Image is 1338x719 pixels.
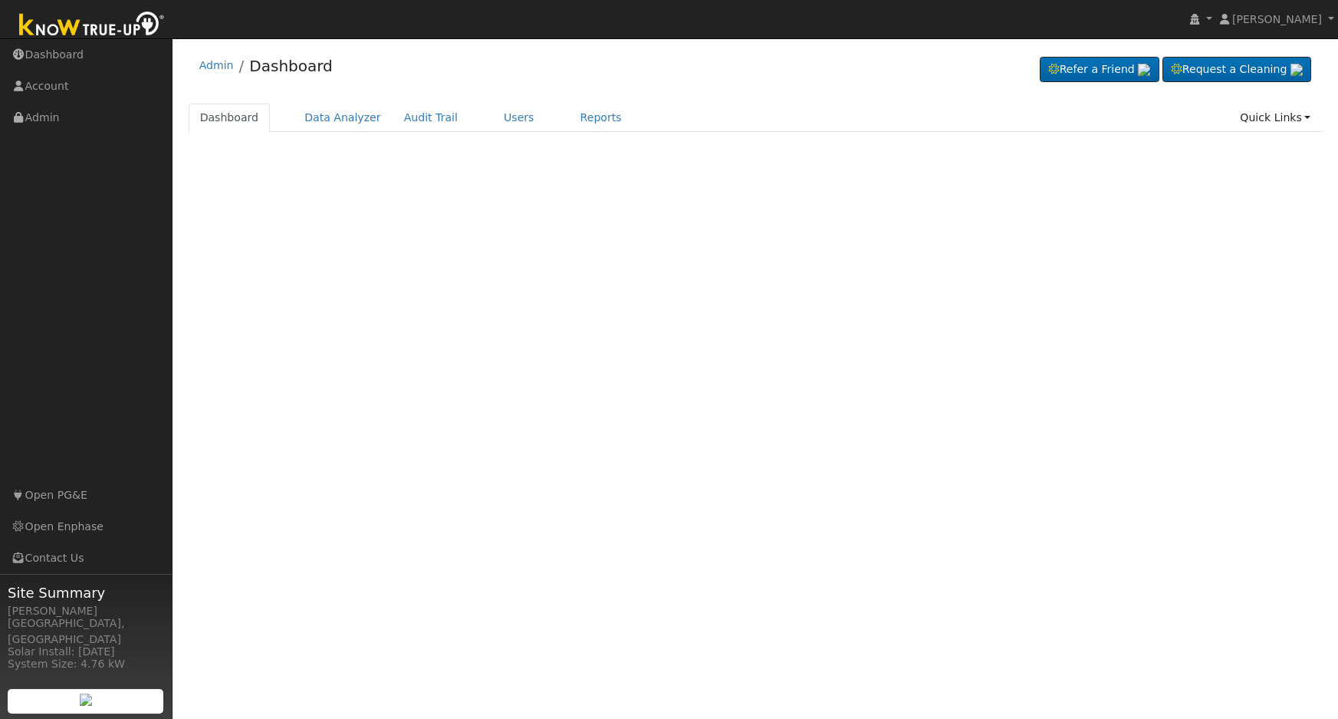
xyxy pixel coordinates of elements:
[8,644,164,660] div: Solar Install: [DATE]
[393,104,469,132] a: Audit Trail
[189,104,271,132] a: Dashboard
[1162,57,1311,83] a: Request a Cleaning
[8,582,164,603] span: Site Summary
[1228,104,1322,132] a: Quick Links
[492,104,546,132] a: Users
[1138,64,1150,76] img: retrieve
[12,8,173,43] img: Know True-Up
[80,694,92,706] img: retrieve
[8,615,164,648] div: [GEOGRAPHIC_DATA], [GEOGRAPHIC_DATA]
[199,59,234,71] a: Admin
[1290,64,1303,76] img: retrieve
[569,104,633,132] a: Reports
[1040,57,1159,83] a: Refer a Friend
[249,57,333,75] a: Dashboard
[1232,13,1322,25] span: [PERSON_NAME]
[293,104,393,132] a: Data Analyzer
[8,603,164,619] div: [PERSON_NAME]
[8,656,164,672] div: System Size: 4.76 kW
